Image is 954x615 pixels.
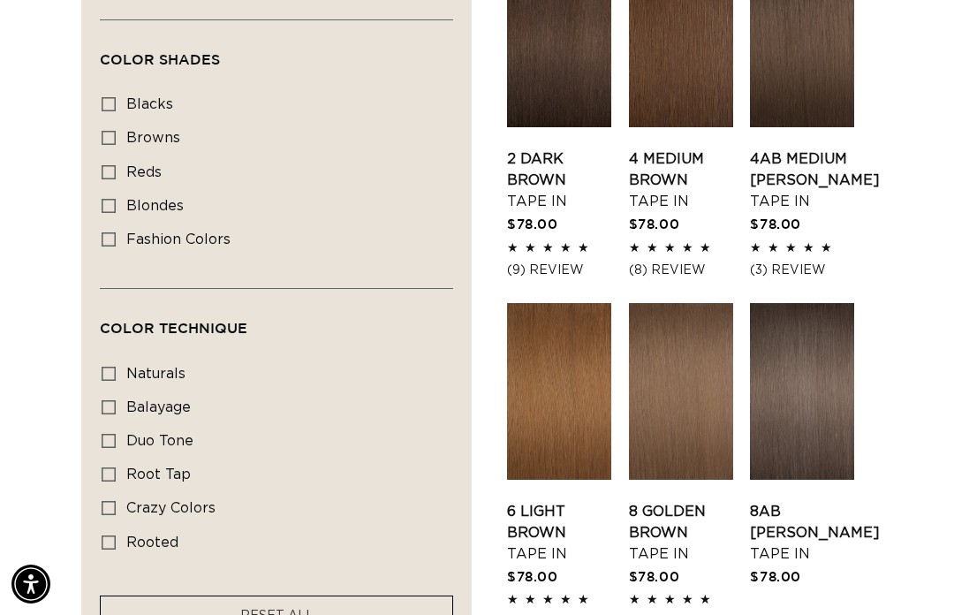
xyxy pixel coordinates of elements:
a: 8AB [PERSON_NAME] Tape In [750,501,880,565]
span: Color Technique [100,320,247,336]
a: 6 Light Brown Tape In [507,501,611,565]
summary: Color Shades (0 selected) [100,20,453,84]
span: balayage [126,400,191,414]
a: 4AB Medium [PERSON_NAME] Tape In [750,148,880,212]
iframe: Chat Widget [866,530,954,615]
div: Accessibility Menu [11,565,50,604]
span: duo tone [126,434,193,448]
span: fashion colors [126,232,231,247]
span: browns [126,131,180,145]
span: blondes [126,199,184,213]
span: crazy colors [126,501,216,515]
a: 8 Golden Brown Tape In [629,501,733,565]
span: reds [126,165,162,179]
span: root tap [126,467,191,482]
span: blacks [126,97,173,111]
a: 4 Medium Brown Tape In [629,148,733,212]
span: naturals [126,367,185,381]
summary: Color Technique (0 selected) [100,289,453,353]
span: Color Shades [100,51,220,67]
a: 2 Dark Brown Tape In [507,148,611,212]
span: rooted [126,535,178,550]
